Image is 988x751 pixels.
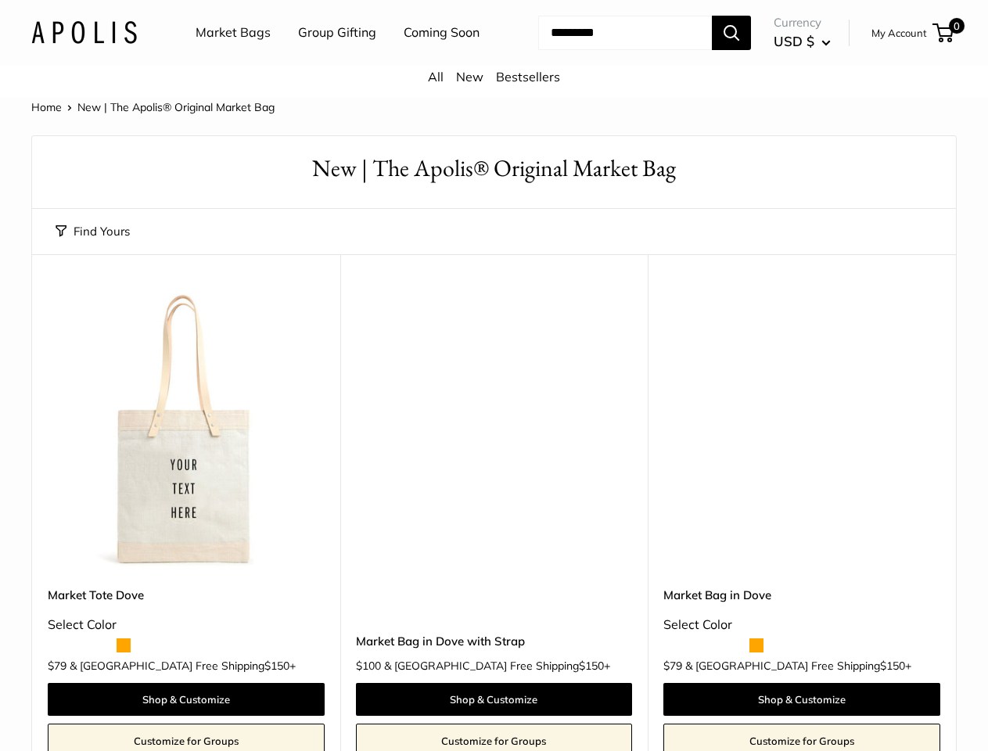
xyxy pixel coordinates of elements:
button: Find Yours [56,221,130,243]
a: 0 [934,23,954,42]
a: Shop & Customize [356,683,633,716]
span: $150 [579,659,604,673]
img: Market Tote Dove [48,293,325,570]
span: $79 [663,659,682,673]
div: Select Color [48,613,325,637]
span: & [GEOGRAPHIC_DATA] Free Shipping + [384,660,610,671]
span: $150 [880,659,905,673]
span: & [GEOGRAPHIC_DATA] Free Shipping + [70,660,296,671]
h1: New | The Apolis® Original Market Bag [56,152,932,185]
span: 0 [949,18,965,34]
a: Market Bag in DoveMarket Bag in Dove [663,293,940,570]
a: Home [31,100,62,114]
a: Market Bag in Dove [663,586,940,604]
a: Coming Soon [404,21,480,45]
a: Market Tote Dove [48,586,325,604]
span: New | The Apolis® Original Market Bag [77,100,275,114]
a: New [456,69,483,84]
a: Market Tote DoveMarket Tote Dove [48,293,325,570]
nav: Breadcrumb [31,97,275,117]
span: Currency [774,12,831,34]
button: Search [712,16,751,50]
span: $79 [48,659,66,673]
span: $100 [356,659,381,673]
a: Market Bag in Dove with StrapMarket Bag in Dove with Strap [356,293,633,570]
a: Group Gifting [298,21,376,45]
span: USD $ [774,33,814,49]
span: & [GEOGRAPHIC_DATA] Free Shipping + [685,660,911,671]
a: Bestsellers [496,69,560,84]
a: Market Bag in Dove with Strap [356,632,633,650]
input: Search... [538,16,712,50]
a: Shop & Customize [48,683,325,716]
div: Select Color [663,613,940,637]
a: All [428,69,444,84]
button: USD $ [774,29,831,54]
a: Shop & Customize [663,683,940,716]
span: $150 [264,659,289,673]
a: Market Bags [196,21,271,45]
a: My Account [871,23,927,42]
img: Apolis [31,21,137,44]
